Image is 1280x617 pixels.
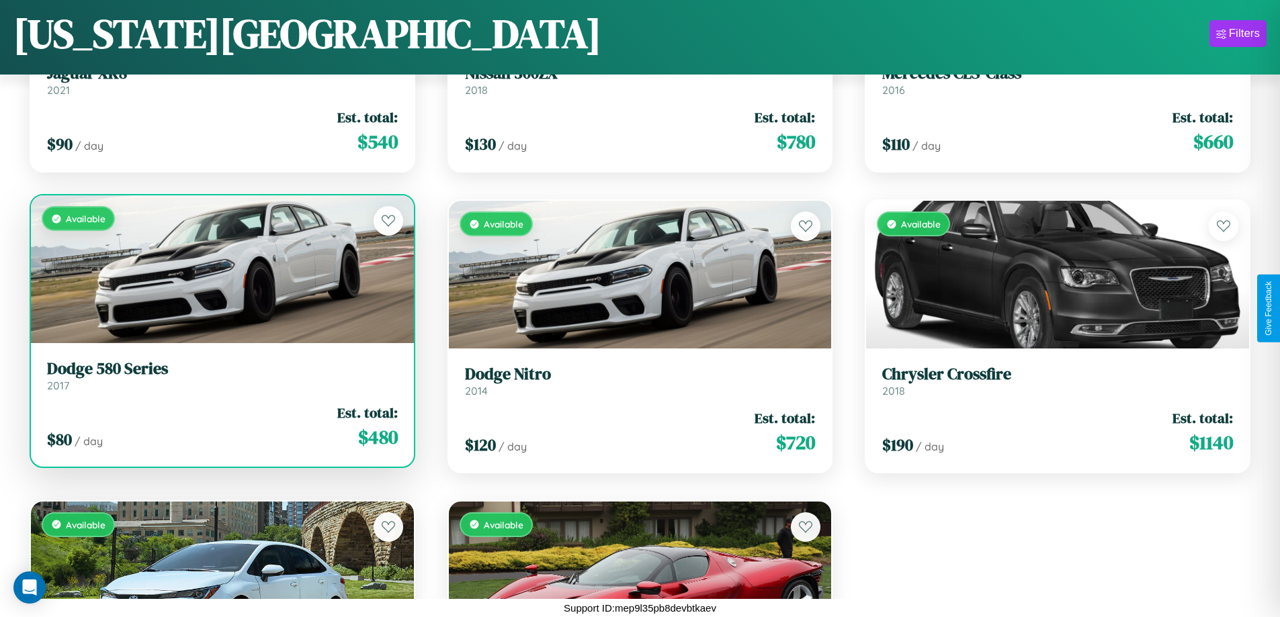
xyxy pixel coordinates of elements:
[484,519,523,530] span: Available
[357,128,398,155] span: $ 540
[358,424,398,450] span: $ 480
[755,408,815,428] span: Est. total:
[47,83,70,97] span: 2021
[47,133,73,155] span: $ 90
[484,218,523,230] span: Available
[882,384,905,397] span: 2018
[882,83,905,97] span: 2016
[564,599,716,617] p: Support ID: mep9l35pb8devbtkaev
[465,365,816,397] a: Dodge Nitro2014
[337,107,398,127] span: Est. total:
[1189,429,1233,456] span: $ 1140
[337,403,398,422] span: Est. total:
[47,428,72,450] span: $ 80
[465,83,488,97] span: 2018
[912,139,941,152] span: / day
[882,64,1233,97] a: Mercedes CLS-Class2016
[47,64,398,97] a: Jaguar XK82021
[13,6,601,61] h1: [US_STATE][GEOGRAPHIC_DATA]
[777,128,815,155] span: $ 780
[1264,281,1273,336] div: Give Feedback
[1172,408,1233,428] span: Est. total:
[66,213,105,224] span: Available
[755,107,815,127] span: Est. total:
[47,359,398,392] a: Dodge 580 Series2017
[882,133,910,155] span: $ 110
[75,434,103,448] span: / day
[47,359,398,379] h3: Dodge 580 Series
[1209,20,1267,47] button: Filters
[47,379,69,392] span: 2017
[465,434,496,456] span: $ 120
[465,64,816,97] a: Nissan 300ZX2018
[499,139,527,152] span: / day
[1193,128,1233,155] span: $ 660
[465,384,488,397] span: 2014
[1172,107,1233,127] span: Est. total:
[1229,27,1260,40] div: Filters
[499,440,527,453] span: / day
[901,218,941,230] span: Available
[465,365,816,384] h3: Dodge Nitro
[75,139,103,152] span: / day
[13,571,46,604] div: Open Intercom Messenger
[776,429,815,456] span: $ 720
[882,434,913,456] span: $ 190
[465,133,496,155] span: $ 130
[882,365,1233,397] a: Chrysler Crossfire2018
[66,519,105,530] span: Available
[916,440,944,453] span: / day
[882,365,1233,384] h3: Chrysler Crossfire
